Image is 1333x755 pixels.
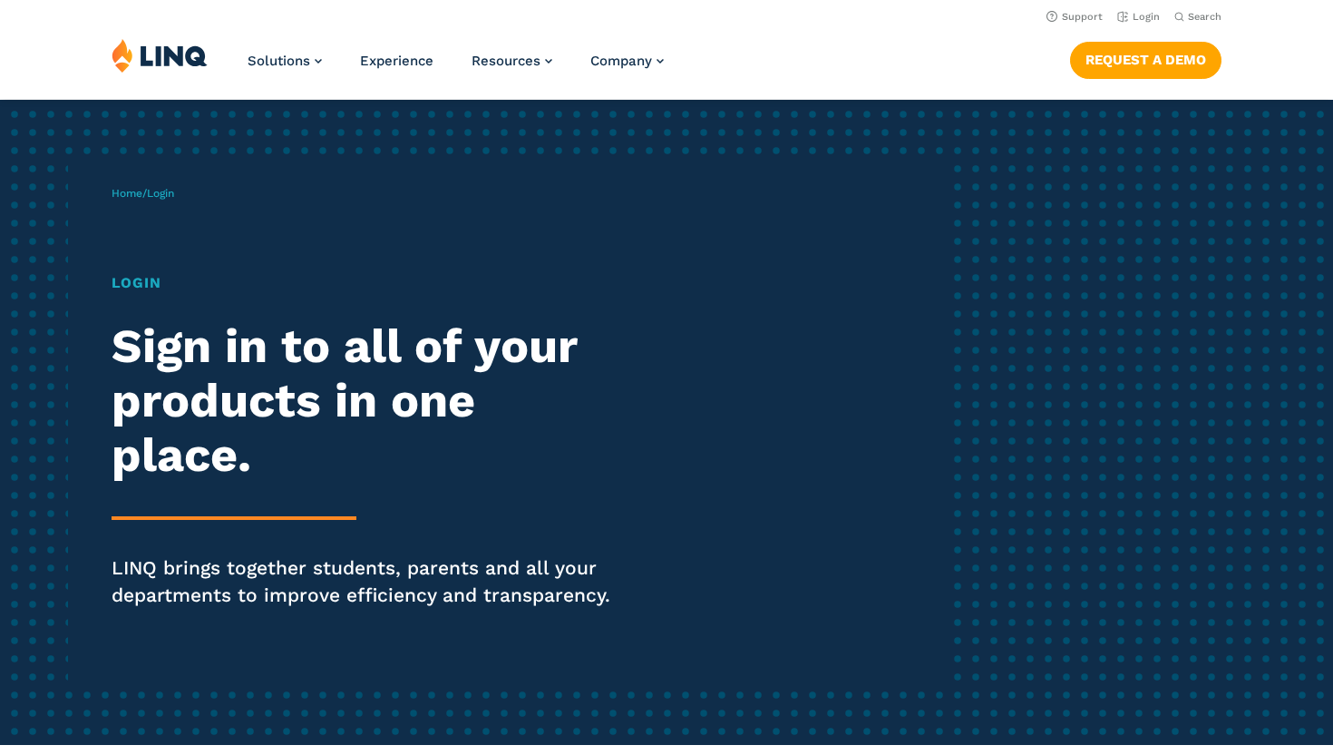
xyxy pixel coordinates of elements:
[1046,11,1103,23] a: Support
[590,53,652,69] span: Company
[360,53,433,69] a: Experience
[112,554,625,609] p: LINQ brings together students, parents and all your departments to improve efficiency and transpa...
[112,187,142,200] a: Home
[112,272,625,294] h1: Login
[248,53,310,69] span: Solutions
[147,187,174,200] span: Login
[1070,42,1221,78] a: Request a Demo
[112,187,174,200] span: /
[248,38,664,98] nav: Primary Navigation
[472,53,540,69] span: Resources
[472,53,552,69] a: Resources
[590,53,664,69] a: Company
[1117,11,1160,23] a: Login
[112,38,208,73] img: LINQ | K‑12 Software
[1188,11,1221,23] span: Search
[112,319,625,482] h2: Sign in to all of your products in one place.
[1070,38,1221,78] nav: Button Navigation
[1174,10,1221,24] button: Open Search Bar
[248,53,322,69] a: Solutions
